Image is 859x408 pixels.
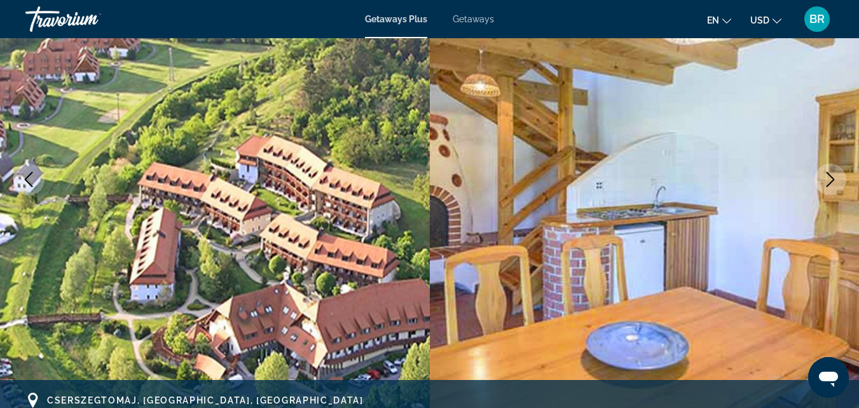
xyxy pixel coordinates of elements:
[25,3,153,36] a: Travorium
[707,11,731,29] button: Change language
[814,164,846,195] button: Next image
[47,395,364,405] span: Cserszegtomaj, [GEOGRAPHIC_DATA], [GEOGRAPHIC_DATA]
[750,11,781,29] button: Change currency
[707,15,719,25] span: en
[365,14,427,24] a: Getaways Plus
[13,164,45,195] button: Previous image
[750,15,769,25] span: USD
[808,357,849,398] iframe: Button to launch messaging window
[453,14,494,24] a: Getaways
[809,13,825,25] span: BR
[801,6,834,32] button: User Menu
